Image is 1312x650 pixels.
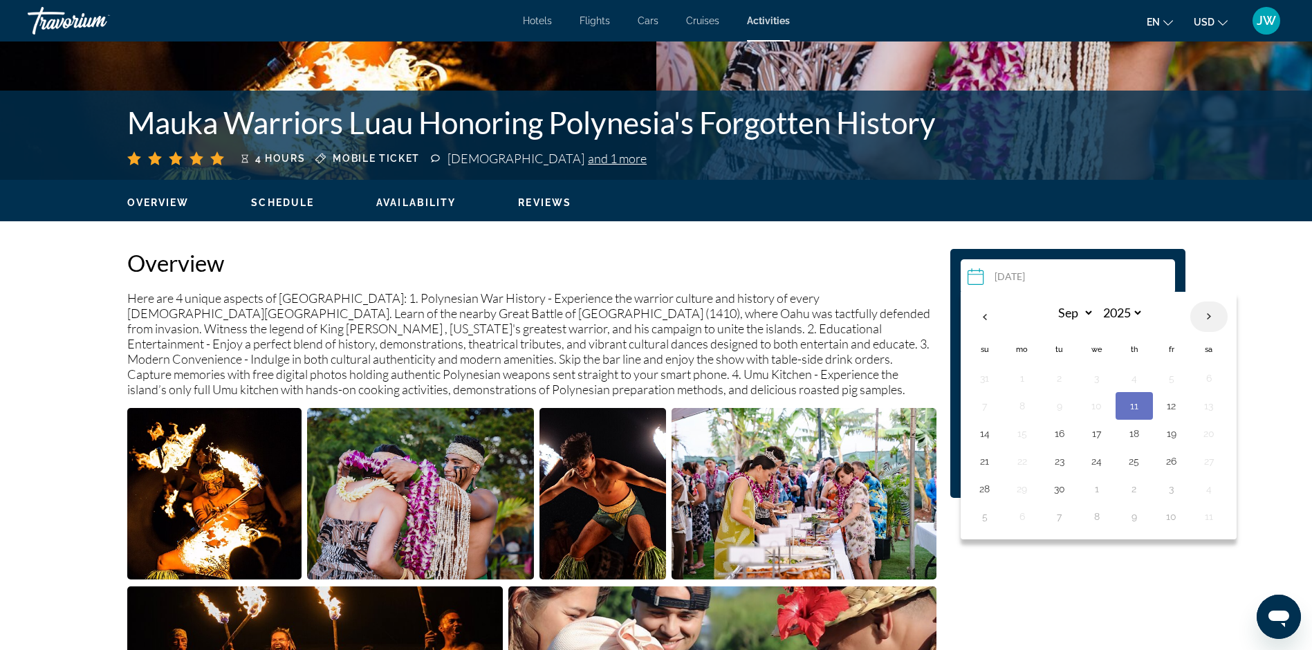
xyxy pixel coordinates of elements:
button: Day 3 [1161,479,1183,499]
button: Day 7 [1048,507,1071,526]
button: Day 9 [1048,396,1071,416]
button: Change language [1147,12,1173,32]
span: 4 hours [255,153,306,164]
button: Day 2 [1048,369,1071,388]
button: Day 15 [1011,424,1033,443]
button: Day 21 [974,452,996,471]
button: Day 1 [1086,479,1108,499]
button: Availability [376,196,456,209]
button: Change currency [1194,12,1228,32]
button: Day 11 [1198,507,1220,526]
h2: Overview [127,249,936,277]
button: Day 10 [1086,396,1108,416]
span: Reviews [518,197,571,208]
button: Day 6 [1198,369,1220,388]
a: Activities [747,15,790,26]
span: Mobile ticket [333,153,420,164]
button: Day 17 [1086,424,1108,443]
select: Select month [1049,301,1094,325]
button: Next month [1190,301,1228,333]
button: Day 20 [1198,424,1220,443]
button: Day 7 [974,396,996,416]
button: Reviews [518,196,571,209]
button: Day 16 [1048,424,1071,443]
span: en [1147,17,1160,28]
button: Previous month [966,301,1004,333]
div: [DEMOGRAPHIC_DATA] [447,151,647,166]
span: USD [1194,17,1214,28]
button: Open full-screen image slider [127,407,302,580]
button: Day 2 [1123,479,1145,499]
button: Day 23 [1048,452,1071,471]
button: User Menu [1248,6,1284,35]
a: Cruises [686,15,719,26]
button: Day 18 [1123,424,1145,443]
button: Day 5 [1161,369,1183,388]
button: Day 1 [1011,369,1033,388]
h1: Mauka Warriors Luau Honoring Polynesia's Forgotten History [127,104,964,140]
span: Schedule [251,197,314,208]
button: Open full-screen image slider [307,407,534,580]
span: Overview [127,197,190,208]
button: Day 14 [974,424,996,443]
button: Overview [127,196,190,209]
button: Day 4 [1123,369,1145,388]
button: Day 27 [1198,452,1220,471]
button: Day 8 [1086,507,1108,526]
button: Day 8 [1011,396,1033,416]
button: Day 28 [974,479,996,499]
span: and 1 more [588,151,647,166]
button: Day 13 [1198,396,1220,416]
p: Here are 4 unique aspects of [GEOGRAPHIC_DATA]: 1. Polynesian War History - Experience the warrio... [127,290,936,397]
button: Schedule [251,196,314,209]
a: Flights [580,15,610,26]
select: Select year [1098,301,1143,325]
button: Day 6 [1011,507,1033,526]
button: Day 29 [1011,479,1033,499]
button: Day 9 [1123,507,1145,526]
a: Cars [638,15,658,26]
button: Open full-screen image slider [672,407,936,580]
button: Day 3 [1086,369,1108,388]
button: Day 25 [1123,452,1145,471]
button: Day 30 [1048,479,1071,499]
button: Day 24 [1086,452,1108,471]
iframe: Button to launch messaging window [1257,595,1301,639]
button: Day 5 [974,507,996,526]
button: Day 10 [1161,507,1183,526]
span: JW [1257,14,1276,28]
button: Day 11 [1123,396,1145,416]
button: Open full-screen image slider [539,407,666,580]
span: Availability [376,197,456,208]
button: Day 19 [1161,424,1183,443]
a: Hotels [523,15,552,26]
button: Day 26 [1161,452,1183,471]
button: Day 12 [1161,396,1183,416]
a: Travorium [28,3,166,39]
button: Day 4 [1198,479,1220,499]
button: Day 31 [974,369,996,388]
button: Day 22 [1011,452,1033,471]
